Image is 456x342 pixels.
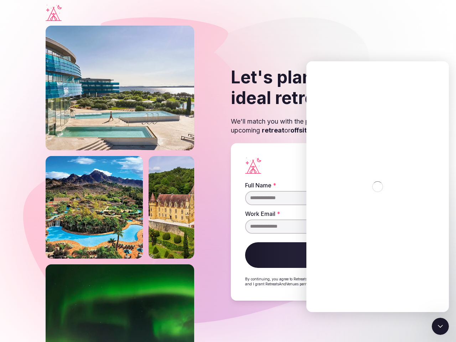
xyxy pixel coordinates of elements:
img: Phoenix river ranch resort [46,156,143,259]
iframe: Intercom live chat [306,61,449,312]
iframe: Intercom live chat [432,318,449,335]
strong: retreat [262,126,284,134]
strong: offsite [290,126,311,134]
button: Continue [245,242,396,268]
img: Castle on a slope [149,156,194,259]
label: Full Name [245,182,318,188]
p: We'll match you with the perfect retreat venue for your upcoming or [231,117,410,135]
h2: Let's plan your ideal retreat. [231,67,410,108]
img: Falkensteiner outdoor resort with pools [46,26,194,150]
p: By continuing, you agree to RetreatsAndVenues' , our , and I grant RetreatsAndVenues permission t... [245,276,396,286]
a: Visit the homepage [46,5,62,21]
label: Work Email [245,211,318,217]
